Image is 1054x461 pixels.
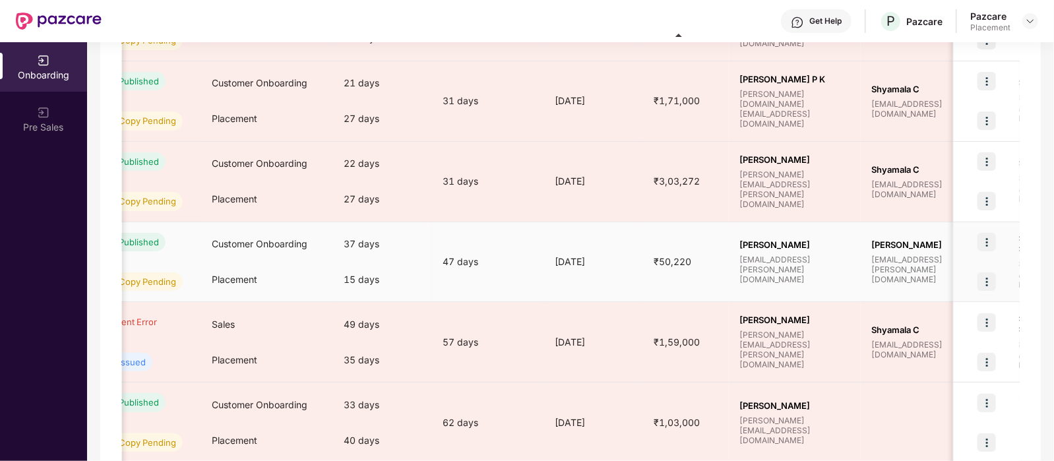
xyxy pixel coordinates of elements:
div: Placement [970,22,1010,33]
img: icon [977,313,996,332]
span: Customer Onboarding [212,158,307,169]
span: [EMAIL_ADDRESS][DOMAIN_NAME] [871,179,982,199]
img: icon [977,394,996,412]
span: Placement [212,274,257,285]
img: icon [977,192,996,210]
span: [EMAIL_ADDRESS][DOMAIN_NAME] [871,340,982,359]
span: ₹1,71,000 [643,95,710,106]
span: ₹1,03,000 [643,417,710,428]
div: Policy Copy Pending [93,275,176,288]
img: New Pazcare Logo [16,13,102,30]
img: svg+xml;base64,PHN2ZyBpZD0iSGVscC0zMngzMiIgeG1sbnM9Imh0dHA6Ly93d3cudzMub3JnLzIwMDAvc3ZnIiB3aWR0aD... [791,16,804,29]
div: 37 days [333,226,432,262]
img: svg+xml;base64,PHN2ZyB3aWR0aD0iMjAiIGhlaWdodD0iMjAiIHZpZXdCb3g9IjAgMCAyMCAyMCIgZmlsbD0ibm9uZSIgeG... [37,54,50,67]
span: [PERSON_NAME][EMAIL_ADDRESS][DOMAIN_NAME] [739,415,850,445]
div: Policy Copy Pending [93,195,176,208]
img: icon [977,233,996,251]
div: 62 days [432,415,544,430]
span: Placement [212,435,257,446]
img: icon [977,111,996,130]
div: Document Error [93,315,157,328]
span: ₹3,03,272 [643,175,710,187]
div: 31 days [432,174,544,189]
img: icon [977,152,996,171]
span: [PERSON_NAME] P K [739,74,850,84]
span: [PERSON_NAME][EMAIL_ADDRESS][PERSON_NAME][DOMAIN_NAME] [739,330,850,369]
div: 15 days [333,262,432,297]
div: 27 days [333,101,432,137]
span: [PERSON_NAME] [739,400,850,411]
span: Placement [212,113,257,124]
span: ₹50,220 [643,256,702,267]
img: icon [977,353,996,371]
div: 40 days [333,423,432,458]
div: 49 days [333,307,432,342]
span: Customer Onboarding [212,77,307,88]
div: 33 days [333,387,432,423]
img: icon [977,433,996,452]
span: Shyamala C [871,164,982,175]
div: Policy Published [93,396,159,409]
div: Policy Published [93,75,159,88]
span: Sales [212,319,235,330]
div: 21 days [333,65,432,101]
span: [EMAIL_ADDRESS][PERSON_NAME][DOMAIN_NAME] [739,255,850,284]
span: [PERSON_NAME] [739,315,850,325]
img: svg+xml;base64,PHN2ZyB3aWR0aD0iMjAiIGhlaWdodD0iMjAiIHZpZXdCb3g9IjAgMCAyMCAyMCIgZmlsbD0ibm9uZSIgeG... [37,106,50,119]
div: [DATE] [544,255,643,269]
span: Customer Onboarding [212,399,307,410]
span: ₹1,59,000 [643,336,710,348]
div: [DATE] [544,94,643,108]
div: 27 days [333,181,432,217]
div: [DATE] [544,174,643,189]
span: Placement [212,354,257,365]
span: [EMAIL_ADDRESS][PERSON_NAME][DOMAIN_NAME] [871,255,982,284]
span: Shyamala C [871,324,982,335]
div: Pazcare [906,15,943,28]
span: Customer Onboarding [212,238,307,249]
div: 35 days [333,342,432,378]
span: Shyamala C [871,84,982,94]
span: P [886,13,895,29]
span: [PERSON_NAME][DOMAIN_NAME][EMAIL_ADDRESS][DOMAIN_NAME] [739,89,850,129]
div: [DATE] [544,335,643,350]
div: 47 days [432,255,544,269]
div: Policy Copy Pending [93,114,176,127]
span: [EMAIL_ADDRESS][DOMAIN_NAME] [871,99,982,119]
span: [PERSON_NAME][EMAIL_ADDRESS][PERSON_NAME][DOMAIN_NAME] [739,169,850,209]
div: 22 days [333,146,432,181]
div: Pazcare [970,10,1010,22]
div: 31 days [432,94,544,108]
span: Placement [212,193,257,204]
div: Policy Published [93,155,159,168]
img: icon [977,72,996,90]
img: icon [977,272,996,291]
span: [PERSON_NAME] [739,239,850,250]
div: Get Help [809,16,842,26]
span: [PERSON_NAME] [871,239,982,250]
div: Policy Copy Pending [93,436,176,449]
div: [DATE] [544,415,643,430]
img: svg+xml;base64,PHN2ZyBpZD0iRHJvcGRvd24tMzJ4MzIiIHhtbG5zPSJodHRwOi8vd3d3LnczLm9yZy8yMDAwL3N2ZyIgd2... [1025,16,1036,26]
div: 57 days [432,335,544,350]
span: [PERSON_NAME] [739,154,850,165]
div: Policy Published [93,235,159,249]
